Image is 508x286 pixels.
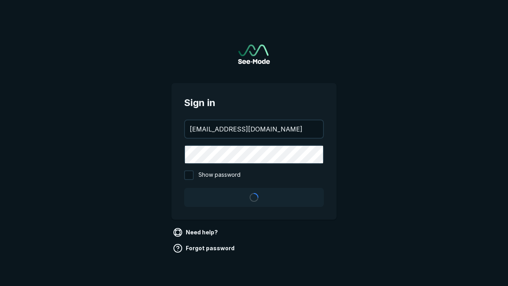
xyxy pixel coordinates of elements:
a: Need help? [171,226,221,239]
a: Go to sign in [238,44,270,64]
span: Show password [198,170,241,180]
img: See-Mode Logo [238,44,270,64]
span: Sign in [184,96,324,110]
a: Forgot password [171,242,238,255]
input: your@email.com [185,120,323,138]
